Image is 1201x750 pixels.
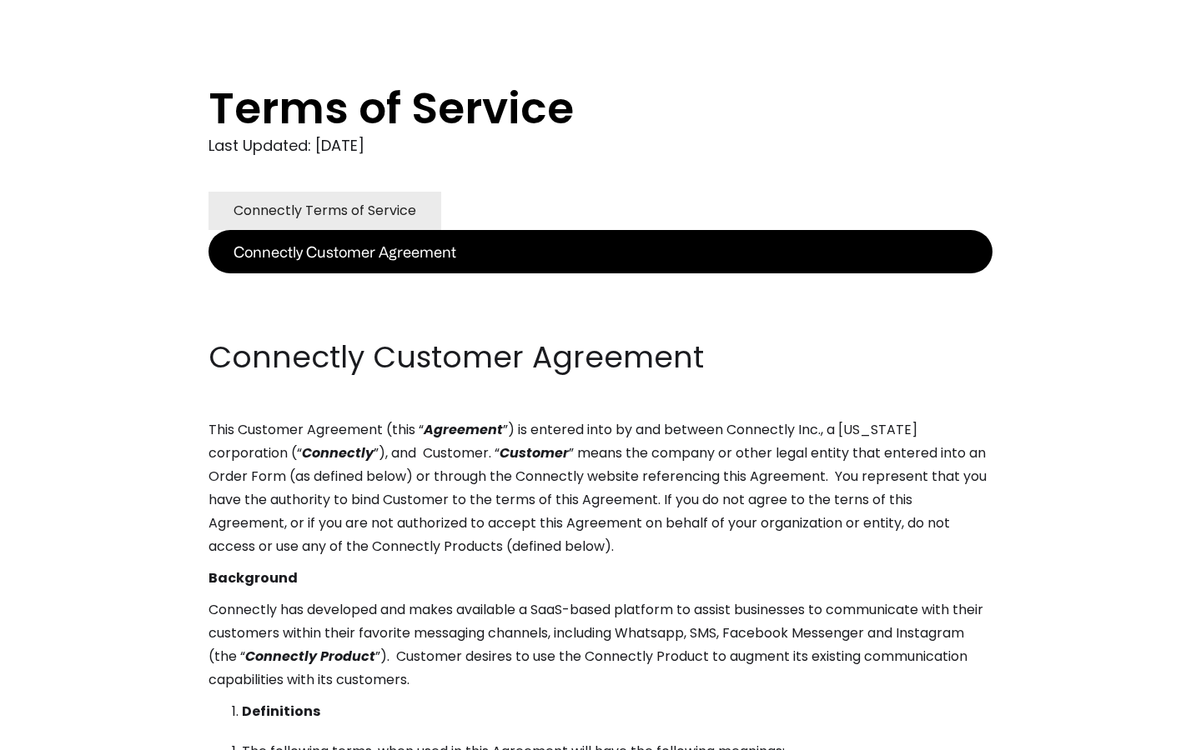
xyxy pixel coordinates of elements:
[500,443,569,462] em: Customer
[209,418,992,558] p: This Customer Agreement (this “ ”) is entered into by and between Connectly Inc., a [US_STATE] co...
[209,305,992,328] p: ‍
[209,83,926,133] h1: Terms of Service
[209,133,992,158] div: Last Updated: [DATE]
[209,568,298,587] strong: Background
[234,199,416,222] div: Connectly Terms of Service
[209,273,992,297] p: ‍
[209,598,992,692] p: Connectly has developed and makes available a SaaS-based platform to assist businesses to communi...
[33,721,100,744] ul: Language list
[234,240,456,263] div: Connectly Customer Agreement
[242,702,320,721] strong: Definitions
[424,420,503,439] em: Agreement
[17,719,100,744] aside: Language selected: English
[302,443,374,462] em: Connectly
[209,337,992,378] h2: Connectly Customer Agreement
[245,647,375,666] em: Connectly Product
